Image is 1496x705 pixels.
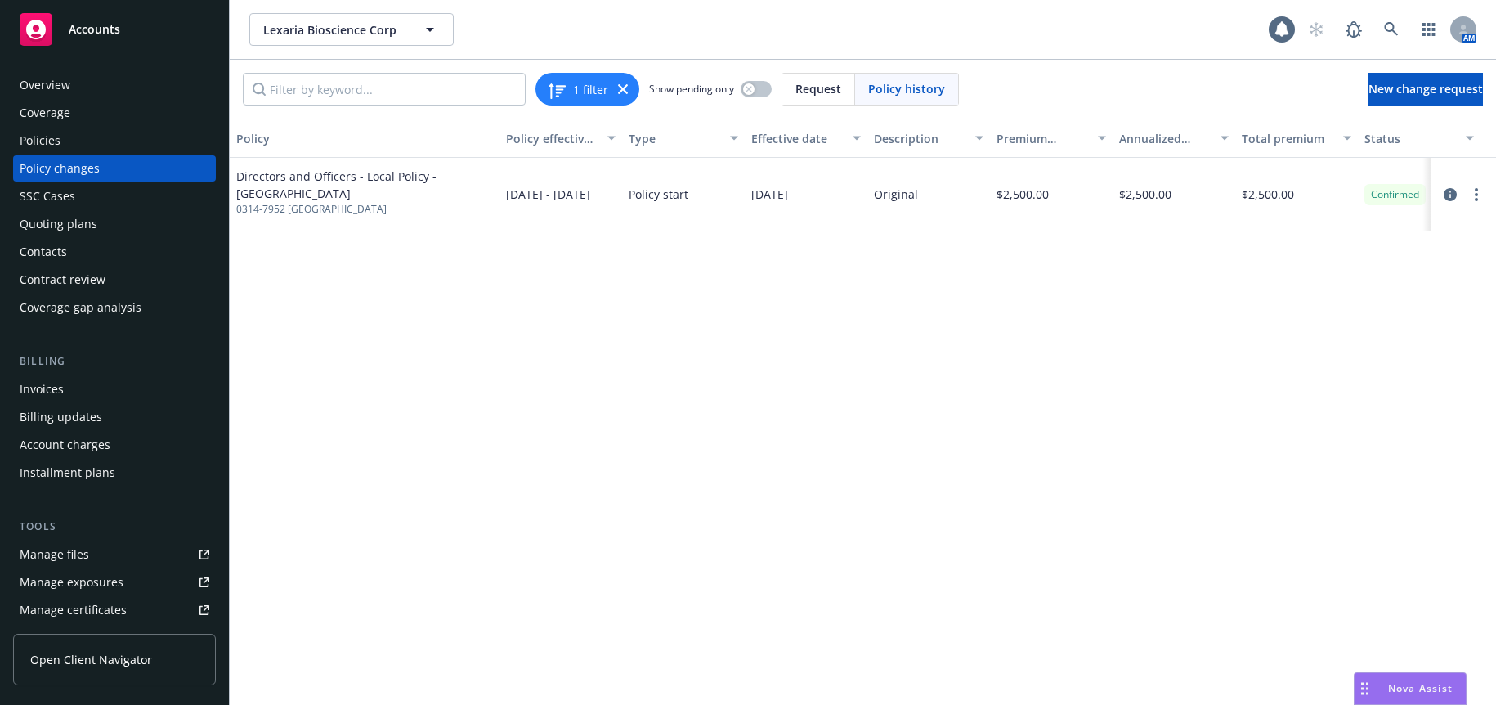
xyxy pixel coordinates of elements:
div: Annualized total premium change [1119,130,1211,147]
span: 1 filter [573,81,608,98]
a: Manage files [13,541,216,568]
div: Manage certificates [20,597,127,623]
div: Policy effective dates [506,130,598,147]
button: Policy effective dates [499,119,622,158]
div: Total premium [1242,130,1333,147]
a: Invoices [13,376,216,402]
span: 0314-7952 [GEOGRAPHIC_DATA] [236,202,493,217]
span: [DATE] - [DATE] [506,186,590,203]
div: Account charges [20,432,110,458]
a: Coverage gap analysis [13,294,216,321]
span: $2,500.00 [1119,186,1171,203]
div: Billing [13,353,216,370]
span: $2,500.00 [1242,186,1294,203]
div: Policies [20,128,60,154]
button: Premium change [990,119,1113,158]
div: Premium change [997,130,1088,147]
a: Switch app [1413,13,1445,46]
div: Description [874,130,965,147]
input: Filter by keyword... [243,73,526,106]
a: New change request [1368,73,1483,106]
div: Tools [13,519,216,535]
button: Effective date [745,119,867,158]
span: Open Client Navigator [30,651,152,668]
a: more [1467,185,1486,204]
a: Start snowing [1300,13,1333,46]
div: Coverage gap analysis [20,294,141,321]
a: Accounts [13,7,216,52]
div: Contract review [20,267,105,293]
span: Policy history [868,80,945,97]
div: Contacts [20,239,67,265]
div: Billing updates [20,404,102,430]
a: Report a Bug [1337,13,1370,46]
div: Status [1364,130,1456,147]
span: Confirmed [1371,187,1419,202]
a: Policies [13,128,216,154]
div: Original [874,186,918,203]
div: Coverage [20,100,70,126]
button: Total premium [1235,119,1358,158]
a: Manage exposures [13,569,216,595]
a: Overview [13,72,216,98]
div: Overview [20,72,70,98]
a: Manage certificates [13,597,216,623]
span: Lexaria Bioscience Corp [263,21,405,38]
div: Manage files [20,541,89,568]
a: Quoting plans [13,211,216,237]
a: Billing updates [13,404,216,430]
button: Lexaria Bioscience Corp [249,13,454,46]
div: Manage exposures [20,569,123,595]
div: Quoting plans [20,211,97,237]
a: Contacts [13,239,216,265]
button: Type [622,119,745,158]
span: [DATE] [751,186,788,203]
a: Search [1375,13,1408,46]
div: Policy [236,130,493,147]
div: Drag to move [1355,673,1375,704]
a: SSC Cases [13,183,216,209]
a: circleInformation [1440,185,1460,204]
a: Installment plans [13,460,216,486]
button: Nova Assist [1354,672,1467,705]
a: Coverage [13,100,216,126]
div: Installment plans [20,460,115,486]
div: Type [629,130,720,147]
button: Policy [230,119,499,158]
a: Account charges [13,432,216,458]
a: Contract review [13,267,216,293]
div: Policy changes [20,155,100,182]
a: Policy changes [13,155,216,182]
span: Request [795,80,841,97]
span: Directors and Officers - Local Policy - [GEOGRAPHIC_DATA] [236,168,493,202]
div: SSC Cases [20,183,75,209]
button: Annualized total premium change [1113,119,1235,158]
button: Description [867,119,990,158]
span: $2,500.00 [997,186,1049,203]
span: Accounts [69,23,120,36]
span: Nova Assist [1388,681,1453,695]
button: Status [1358,119,1480,158]
div: Invoices [20,376,64,402]
span: Policy start [629,186,688,203]
span: Show pending only [649,82,734,96]
span: New change request [1368,81,1483,97]
div: Effective date [751,130,843,147]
